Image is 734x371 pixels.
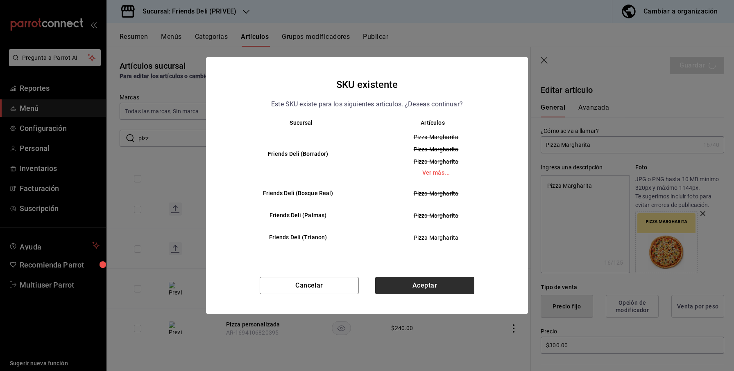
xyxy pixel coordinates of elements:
[374,234,498,242] span: Pizza Margharita
[260,277,359,294] button: Cancelar
[222,119,367,126] th: Sucursal
[367,119,512,126] th: Artículos
[374,157,498,166] span: Pizza Margharita
[271,99,463,110] p: Este SKU existe para los siguientes articulos. ¿Deseas continuar?
[374,189,498,198] span: Pizza Margharita
[374,170,498,175] a: Ver más...
[374,133,498,141] span: Pizza Margharita
[236,211,360,220] h6: Friends Deli (Palmas)
[375,277,474,294] button: Aceptar
[374,211,498,220] span: Pizza Margharita
[236,150,360,159] h6: Friends Deli (Borrador)
[374,145,498,153] span: Pizza Margharita
[336,77,398,92] h4: SKU existente
[236,233,360,242] h6: Friends Deli (Trianon)
[236,189,360,198] h6: Friends Deli (Bosque Real)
